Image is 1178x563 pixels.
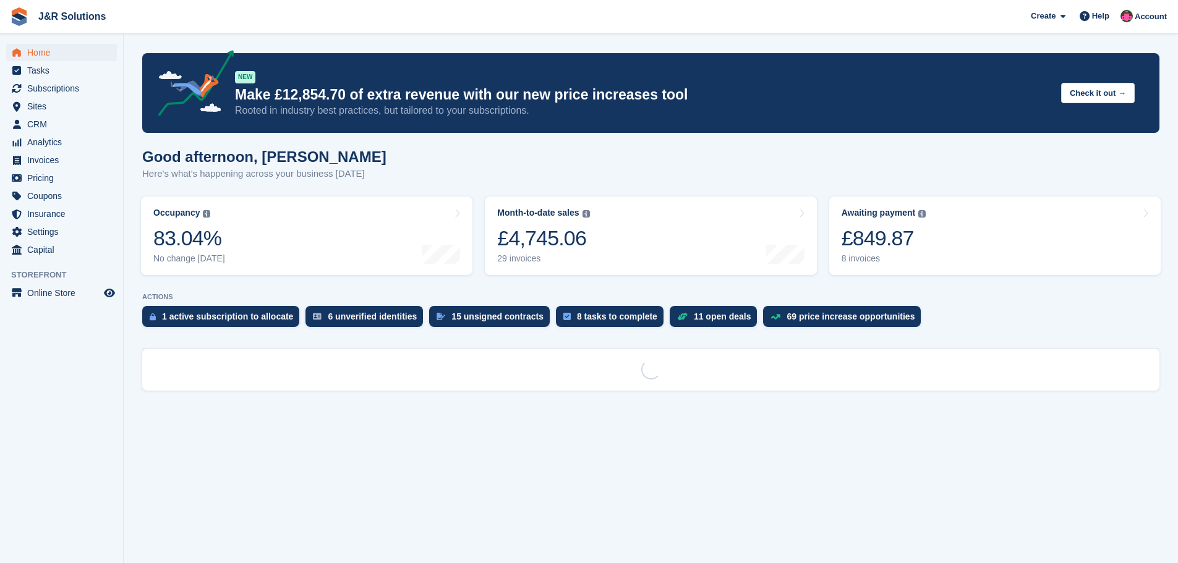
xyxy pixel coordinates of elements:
span: Help [1092,10,1109,22]
img: price-adjustments-announcement-icon-8257ccfd72463d97f412b2fc003d46551f7dbcb40ab6d574587a9cd5c0d94... [148,50,234,121]
a: Awaiting payment £849.87 8 invoices [829,197,1161,275]
div: 69 price increase opportunities [787,311,915,321]
a: menu [6,62,117,79]
span: Coupons [27,187,101,205]
span: Insurance [27,205,101,222]
a: menu [6,133,117,151]
div: £849.87 [842,226,926,251]
p: ACTIONS [142,293,1159,301]
span: Tasks [27,62,101,79]
img: task-75834270c22a3079a89374b754ae025e5fb1db73e45f91037f5363f120a921f8.svg [563,313,571,320]
img: active_subscription_to_allocate_icon-d502201f5373d7db506a760aba3b589e785aa758c864c3986d89f69b8ff3... [150,313,156,321]
div: No change [DATE] [153,253,225,264]
img: stora-icon-8386f47178a22dfd0bd8f6a31ec36ba5ce8667c1dd55bd0f319d3a0aa187defe.svg [10,7,28,26]
img: contract_signature_icon-13c848040528278c33f63329250d36e43548de30e8caae1d1a13099fd9432cc5.svg [437,313,445,320]
span: Capital [27,241,101,258]
img: icon-info-grey-7440780725fd019a000dd9b08b2336e03edf1995a4989e88bcd33f0948082b44.svg [583,210,590,218]
span: Subscriptions [27,80,101,97]
div: £4,745.06 [497,226,589,251]
a: menu [6,205,117,222]
span: Online Store [27,284,101,302]
a: 11 open deals [670,306,764,333]
a: menu [6,98,117,115]
p: Here's what's happening across your business [DATE] [142,167,386,181]
a: menu [6,44,117,61]
div: 1 active subscription to allocate [162,311,293,321]
a: menu [6,116,117,133]
img: verify_identity-adf6edd0f0f0b5bbfe63781bf79b02c33cf7c696d77639b501bdc392416b5a36.svg [313,313,322,320]
a: Month-to-date sales £4,745.06 29 invoices [485,197,816,275]
span: Pricing [27,169,101,187]
span: Storefront [11,269,123,281]
p: Make £12,854.70 of extra revenue with our new price increases tool [235,86,1051,104]
a: menu [6,169,117,187]
div: 29 invoices [497,253,589,264]
p: Rooted in industry best practices, but tailored to your subscriptions. [235,104,1051,117]
div: Month-to-date sales [497,208,579,218]
div: 8 invoices [842,253,926,264]
span: Create [1031,10,1056,22]
img: price_increase_opportunities-93ffe204e8149a01c8c9dc8f82e8f89637d9d84a8eef4429ea346261dce0b2c0.svg [770,314,780,320]
a: 6 unverified identities [305,306,429,333]
span: Sites [27,98,101,115]
span: Analytics [27,133,101,151]
a: menu [6,223,117,240]
a: J&R Solutions [33,6,111,27]
a: 1 active subscription to allocate [142,306,305,333]
a: Preview store [102,286,117,300]
h1: Good afternoon, [PERSON_NAME] [142,148,386,165]
span: Account [1135,11,1167,23]
img: icon-info-grey-7440780725fd019a000dd9b08b2336e03edf1995a4989e88bcd33f0948082b44.svg [203,210,210,218]
img: deal-1b604bf984904fb50ccaf53a9ad4b4a5d6e5aea283cecdc64d6e3604feb123c2.svg [677,312,688,321]
span: Settings [27,223,101,240]
div: NEW [235,71,255,83]
a: 69 price increase opportunities [763,306,927,333]
a: 8 tasks to complete [556,306,670,333]
div: 8 tasks to complete [577,311,657,321]
div: 15 unsigned contracts [451,311,544,321]
span: Invoices [27,151,101,169]
div: 6 unverified identities [328,311,417,321]
div: Occupancy [153,208,200,218]
div: Awaiting payment [842,208,916,218]
div: 11 open deals [694,311,751,321]
span: Home [27,44,101,61]
a: Occupancy 83.04% No change [DATE] [141,197,472,275]
a: menu [6,151,117,169]
a: menu [6,284,117,302]
a: menu [6,187,117,205]
a: menu [6,241,117,258]
a: 15 unsigned contracts [429,306,556,333]
img: icon-info-grey-7440780725fd019a000dd9b08b2336e03edf1995a4989e88bcd33f0948082b44.svg [918,210,926,218]
div: 83.04% [153,226,225,251]
span: CRM [27,116,101,133]
a: menu [6,80,117,97]
img: Julie Morgan [1120,10,1133,22]
button: Check it out → [1061,83,1135,103]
